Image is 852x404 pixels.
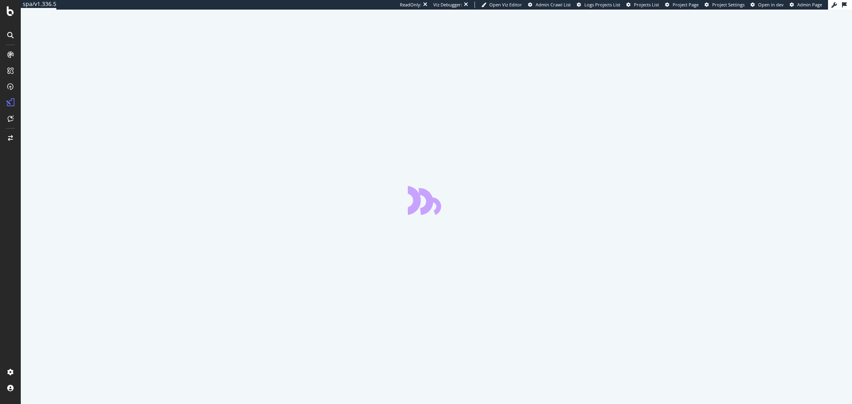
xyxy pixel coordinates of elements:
span: Open Viz Editor [489,2,522,8]
span: Project Page [673,2,699,8]
span: Project Settings [712,2,745,8]
div: Viz Debugger: [433,2,462,8]
a: Admin Page [790,2,822,8]
a: Open in dev [751,2,784,8]
span: Admin Crawl List [536,2,571,8]
a: Admin Crawl List [528,2,571,8]
div: animation [408,186,465,215]
a: Projects List [626,2,659,8]
a: Project Page [665,2,699,8]
span: Open in dev [758,2,784,8]
div: ReadOnly: [400,2,421,8]
span: Logs Projects List [584,2,620,8]
a: Logs Projects List [577,2,620,8]
span: Projects List [634,2,659,8]
a: Open Viz Editor [481,2,522,8]
a: Project Settings [705,2,745,8]
span: Admin Page [797,2,822,8]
